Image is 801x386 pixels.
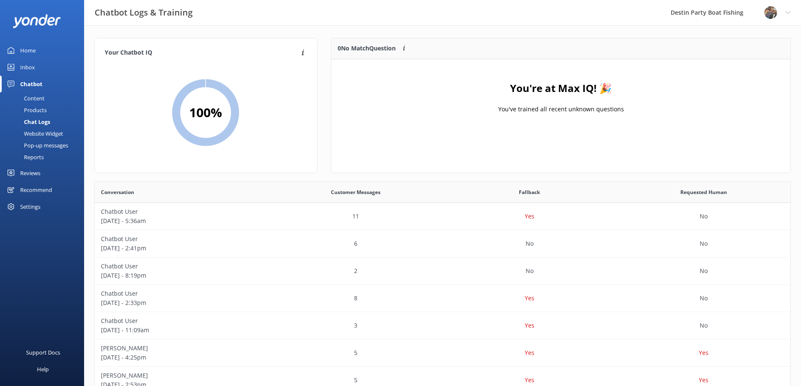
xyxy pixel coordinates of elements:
[95,203,790,230] div: row
[95,312,790,339] div: row
[354,321,357,330] p: 3
[526,239,534,248] p: No
[101,289,262,298] p: Chatbot User
[20,76,42,92] div: Chatbot
[101,316,262,326] p: Chatbot User
[700,212,708,221] p: No
[354,375,357,385] p: 5
[5,116,50,128] div: Chat Logs
[5,151,44,163] div: Reports
[525,294,534,303] p: Yes
[105,48,299,58] h4: Your Chatbot IQ
[510,80,612,96] h4: You're at Max IQ! 🎉
[101,344,262,353] p: [PERSON_NAME]
[95,285,790,312] div: row
[95,339,790,367] div: row
[101,244,262,253] p: [DATE] - 2:41pm
[354,348,357,357] p: 5
[338,44,396,53] p: 0 No Match Question
[699,375,708,385] p: Yes
[20,165,40,181] div: Reviews
[5,139,68,151] div: Pop-up messages
[101,207,262,216] p: Chatbot User
[5,151,84,163] a: Reports
[37,361,49,378] div: Help
[5,139,84,151] a: Pop-up messages
[26,344,60,361] div: Support Docs
[700,239,708,248] p: No
[95,6,193,19] h3: Chatbot Logs & Training
[526,266,534,276] p: No
[101,271,262,280] p: [DATE] - 8:19pm
[519,188,540,196] span: Fallback
[354,239,357,248] p: 6
[5,92,45,104] div: Content
[20,42,36,59] div: Home
[5,104,47,116] div: Products
[20,181,52,198] div: Recommend
[13,14,61,28] img: yonder-white-logo.png
[101,353,262,362] p: [DATE] - 4:25pm
[352,212,359,221] p: 11
[5,128,63,139] div: Website Widget
[354,294,357,303] p: 8
[101,262,262,271] p: Chatbot User
[354,266,357,276] p: 2
[5,104,84,116] a: Products
[101,188,134,196] span: Conversation
[331,188,381,196] span: Customer Messages
[5,116,84,128] a: Chat Logs
[101,298,262,307] p: [DATE] - 2:33pm
[5,92,84,104] a: Content
[101,216,262,226] p: [DATE] - 5:36am
[101,234,262,244] p: Chatbot User
[101,371,262,380] p: [PERSON_NAME]
[700,266,708,276] p: No
[700,294,708,303] p: No
[764,6,777,19] img: 250-1666038197.jpg
[20,198,40,215] div: Settings
[5,128,84,139] a: Website Widget
[101,326,262,335] p: [DATE] - 11:09am
[525,321,534,330] p: Yes
[525,348,534,357] p: Yes
[189,102,222,123] h2: 100 %
[525,375,534,385] p: Yes
[699,348,708,357] p: Yes
[95,230,790,257] div: row
[525,212,534,221] p: Yes
[498,105,624,114] p: You've trained all recent unknown questions
[700,321,708,330] p: No
[331,59,790,143] div: grid
[95,257,790,285] div: row
[20,59,35,76] div: Inbox
[680,188,727,196] span: Requested Human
